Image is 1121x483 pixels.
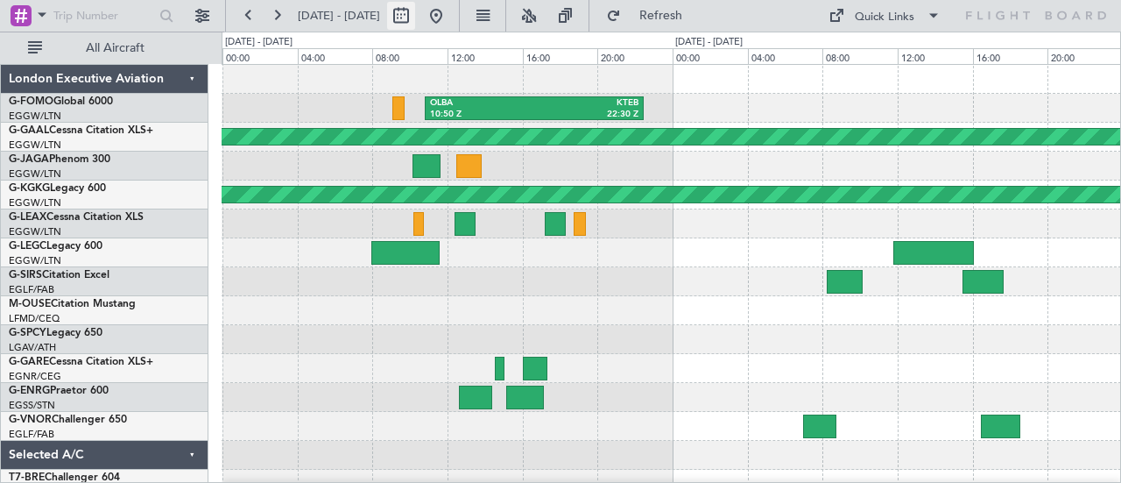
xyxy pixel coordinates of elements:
[9,399,55,412] a: EGSS/STN
[9,283,54,296] a: EGLF/FAB
[9,139,61,152] a: EGGW/LTN
[9,415,52,425] span: G-VNOR
[9,241,46,252] span: G-LEGC
[430,97,534,110] div: OLBA
[9,154,49,165] span: G-JAGA
[9,196,61,210] a: EGGW/LTN
[9,386,109,396] a: G-ENRGPraetor 600
[9,428,54,441] a: EGLF/FAB
[9,110,61,123] a: EGGW/LTN
[9,96,53,107] span: G-FOMO
[534,109,638,121] div: 22:30 Z
[9,328,46,338] span: G-SPCY
[9,341,56,354] a: LGAV/ATH
[9,328,102,338] a: G-SPCYLegacy 650
[9,125,49,136] span: G-GAAL
[898,48,973,64] div: 12:00
[222,48,298,64] div: 00:00
[523,48,598,64] div: 16:00
[9,167,61,181] a: EGGW/LTN
[298,48,373,64] div: 04:00
[820,2,949,30] button: Quick Links
[372,48,448,64] div: 08:00
[53,3,154,29] input: Trip Number
[9,212,46,223] span: G-LEAX
[822,48,898,64] div: 08:00
[624,10,698,22] span: Refresh
[225,35,293,50] div: [DATE] - [DATE]
[9,270,109,281] a: G-SIRSCitation Excel
[9,472,45,483] span: T7-BRE
[9,472,120,483] a: T7-BREChallenger 604
[673,48,748,64] div: 00:00
[9,386,50,396] span: G-ENRG
[855,9,914,26] div: Quick Links
[9,312,60,325] a: LFMD/CEQ
[9,183,106,194] a: G-KGKGLegacy 600
[9,241,102,252] a: G-LEGCLegacy 600
[9,183,50,194] span: G-KGKG
[9,357,49,367] span: G-GARE
[9,212,144,223] a: G-LEAXCessna Citation XLS
[9,415,127,425] a: G-VNORChallenger 650
[9,370,61,383] a: EGNR/CEG
[9,254,61,267] a: EGGW/LTN
[9,270,42,281] span: G-SIRS
[9,299,51,309] span: M-OUSE
[9,96,113,107] a: G-FOMOGlobal 6000
[598,2,703,30] button: Refresh
[46,42,185,54] span: All Aircraft
[298,8,380,24] span: [DATE] - [DATE]
[19,34,190,62] button: All Aircraft
[973,48,1048,64] div: 16:00
[9,225,61,238] a: EGGW/LTN
[9,125,153,136] a: G-GAALCessna Citation XLS+
[748,48,823,64] div: 04:00
[9,154,110,165] a: G-JAGAPhenom 300
[597,48,673,64] div: 20:00
[9,357,153,367] a: G-GARECessna Citation XLS+
[430,109,534,121] div: 10:50 Z
[9,299,136,309] a: M-OUSECitation Mustang
[675,35,743,50] div: [DATE] - [DATE]
[534,97,638,110] div: KTEB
